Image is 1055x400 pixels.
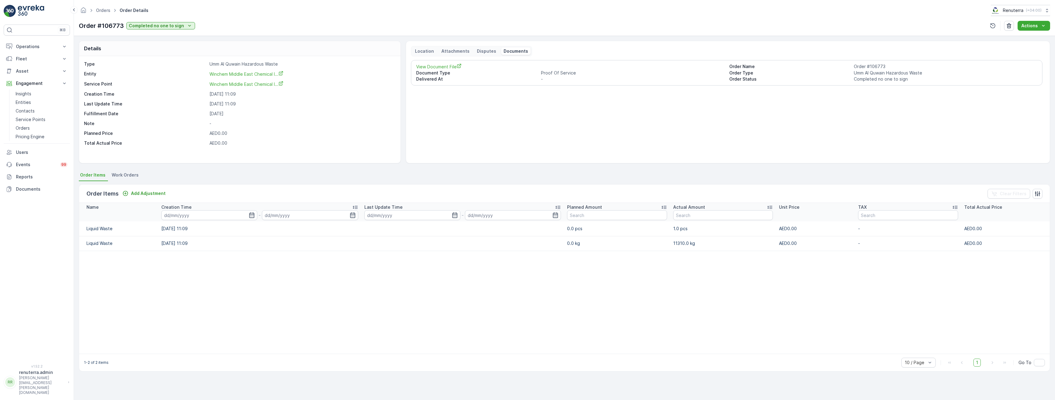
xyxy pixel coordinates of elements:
[84,140,122,146] p: Total Actual Price
[84,120,207,127] p: Note
[4,5,16,17] img: logo
[16,134,44,140] p: Pricing Engine
[126,22,195,29] button: Completed no one to sign
[16,99,31,105] p: Entities
[209,101,394,107] p: [DATE] 11:09
[567,240,667,246] p: 0.0 kg
[441,48,470,54] p: Attachments
[16,108,35,114] p: Contacts
[465,210,561,220] input: dd/mm/yyyy
[86,189,119,198] p: Order Items
[416,70,539,76] p: Document Type
[4,369,70,395] button: RRrenuterra.admin[PERSON_NAME][EMAIL_ADDRESS][PERSON_NAME][DOMAIN_NAME]
[209,81,283,87] a: Winchem Middle East Chemical I...
[16,174,67,180] p: Reports
[477,48,496,54] p: Disputes
[80,9,87,14] a: Homepage
[858,210,958,220] input: Search
[567,226,667,232] p: 0.0 pcs
[59,28,66,32] p: ⌘B
[854,70,1037,76] p: Umm Al Quwain Hazardous Waste
[991,7,1000,14] img: Screenshot_2024-07-26_at_13.33.01.png
[364,210,460,220] input: dd/mm/yyyy
[118,7,150,13] span: Order Details
[209,111,394,117] p: [DATE]
[991,5,1050,16] button: Renuterra(+04:00)
[462,211,464,219] p: -
[504,48,528,54] p: Documents
[858,204,867,210] p: TAX
[209,61,394,67] p: Umm Al Quwain Hazardous Waste
[973,359,981,367] span: 1
[84,111,207,117] p: Fulfillment Date
[209,140,227,146] span: AED0.00
[4,65,70,77] button: Asset
[964,204,1002,210] p: Total Actual Price
[673,226,773,232] p: 1.0 pcs
[79,236,158,251] td: Liquid Waste
[4,183,70,195] a: Documents
[673,204,705,210] p: Actual Amount
[988,189,1030,199] button: Clear Filters
[13,107,70,115] a: Contacts
[4,364,70,368] span: v 1.52.2
[4,171,70,183] a: Reports
[16,80,58,86] p: Engagement
[4,40,70,53] button: Operations
[1000,191,1026,197] p: Clear Filters
[19,375,65,395] p: [PERSON_NAME][EMAIL_ADDRESS][PERSON_NAME][DOMAIN_NAME]
[779,241,797,246] span: AED0.00
[729,63,852,70] p: Order Name
[1003,7,1023,13] p: Renuterra
[364,204,403,210] p: Last Update Time
[80,172,105,178] span: Order Items
[131,190,166,196] p: Add Adjustment
[16,162,56,168] p: Events
[4,77,70,90] button: Engagement
[415,48,434,54] p: Location
[209,131,227,136] span: AED0.00
[61,162,66,167] p: 99
[567,210,667,220] input: Search
[16,91,31,97] p: Insights
[13,90,70,98] a: Insights
[854,63,1037,70] p: Order #106773
[729,70,852,76] p: Order Type
[112,172,139,178] span: Work Orders
[779,204,800,210] p: Unit Price
[209,82,283,87] span: Winchem Middle East Chemical I...
[5,377,15,387] div: RR
[84,61,207,67] p: Type
[209,120,394,127] p: -
[13,98,70,107] a: Entities
[84,45,101,52] p: Details
[84,81,207,87] p: Service Point
[1018,21,1050,31] button: Actions
[964,226,982,231] span: AED0.00
[86,204,99,210] p: Name
[1019,360,1031,366] span: Go To
[209,91,394,97] p: [DATE] 11:09
[4,53,70,65] button: Fleet
[158,236,361,251] td: [DATE] 11:09
[262,210,358,220] input: dd/mm/yyyy
[1021,23,1038,29] p: Actions
[16,44,58,50] p: Operations
[84,360,109,365] p: 1-2 of 2 items
[855,236,961,251] td: -
[18,5,44,17] img: logo_light-DOdMpM7g.png
[13,124,70,132] a: Orders
[13,115,70,124] a: Service Points
[84,91,207,97] p: Creation Time
[416,63,724,70] a: View Document File
[16,149,67,155] p: Users
[4,158,70,171] a: Events99
[673,240,773,246] p: 11310.0 kg
[416,76,539,82] p: Delivered At
[854,76,1037,82] p: Completed no one to sign
[16,68,58,74] p: Asset
[84,71,207,77] p: Entity
[129,23,184,29] p: Completed no one to sign
[158,221,361,236] td: [DATE] 11:09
